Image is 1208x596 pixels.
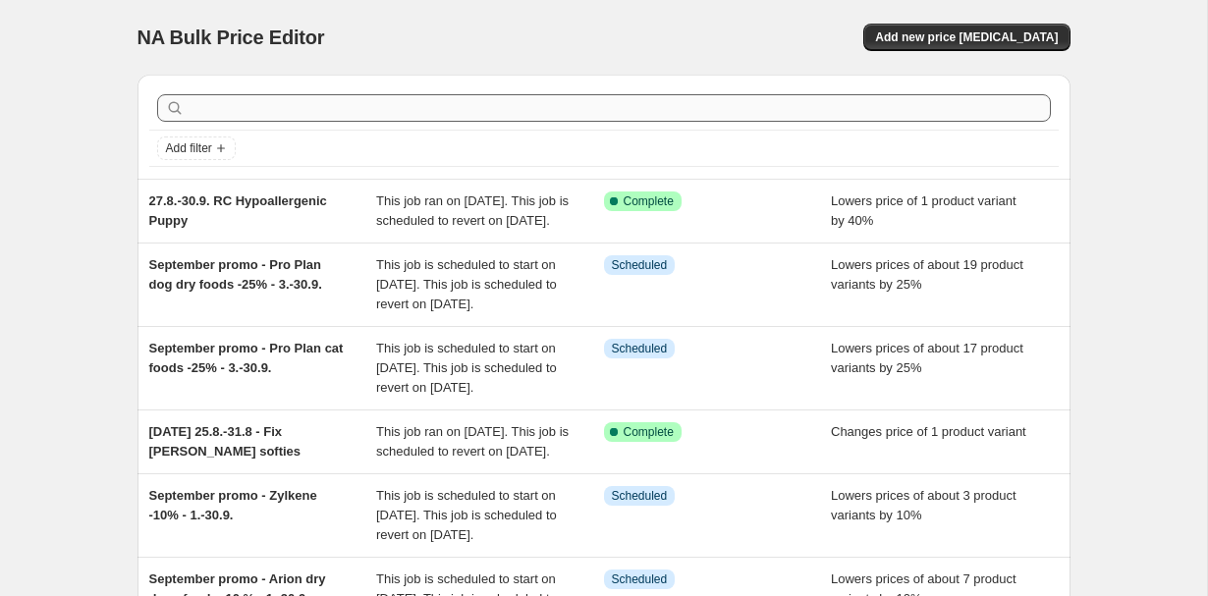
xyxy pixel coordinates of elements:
[624,424,674,440] span: Complete
[149,424,302,459] span: [DATE] 25.8.-31.8 - Fix [PERSON_NAME] softies
[831,424,1026,439] span: Changes price of 1 product variant
[612,341,668,356] span: Scheduled
[612,571,668,587] span: Scheduled
[149,257,322,292] span: September promo - Pro Plan dog dry foods -25% - 3.-30.9.
[376,488,557,542] span: This job is scheduled to start on [DATE]. This job is scheduled to revert on [DATE].
[624,193,674,209] span: Complete
[149,488,317,522] span: September promo - Zylkene -10% - 1.-30.9.
[166,140,212,156] span: Add filter
[149,341,344,375] span: September promo - Pro Plan cat foods -25% - 3.-30.9.
[831,488,1016,522] span: Lowers prices of about 3 product variants by 10%
[875,29,1058,45] span: Add new price [MEDICAL_DATA]
[831,193,1016,228] span: Lowers price of 1 product variant by 40%
[831,341,1023,375] span: Lowers prices of about 17 product variants by 25%
[376,193,569,228] span: This job ran on [DATE]. This job is scheduled to revert on [DATE].
[376,341,557,395] span: This job is scheduled to start on [DATE]. This job is scheduled to revert on [DATE].
[376,257,557,311] span: This job is scheduled to start on [DATE]. This job is scheduled to revert on [DATE].
[612,257,668,273] span: Scheduled
[149,193,327,228] span: 27.8.-30.9. RC Hypoallergenic Puppy
[863,24,1070,51] button: Add new price [MEDICAL_DATA]
[612,488,668,504] span: Scheduled
[157,136,236,160] button: Add filter
[831,257,1023,292] span: Lowers prices of about 19 product variants by 25%
[376,424,569,459] span: This job ran on [DATE]. This job is scheduled to revert on [DATE].
[137,27,325,48] span: NA Bulk Price Editor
